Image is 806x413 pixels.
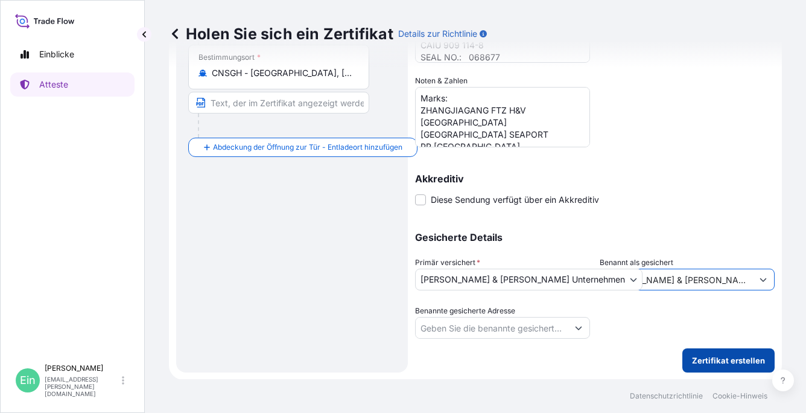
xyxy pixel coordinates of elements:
[186,24,393,43] font: Holen Sie sich ein Zertifikat
[415,232,775,242] p: Gesicherte Details
[398,28,477,40] p: Details zur Richtlinie
[20,374,36,386] span: Ein
[45,363,119,373] p: [PERSON_NAME]
[415,269,643,290] button: [PERSON_NAME] & [PERSON_NAME] Unternehmen
[39,48,74,60] p: Einblicke
[188,138,417,157] button: Abdeckung der Öffnung zur Tür - Entladeort hinzufügen
[568,317,589,339] button: Vorschläge anzeigen
[630,391,703,401] a: Datenschutzrichtlinie
[682,348,775,373] button: Zertifikat erstellen
[692,354,765,367] p: Zertifikat erstellen
[600,257,673,269] label: Benannt als gesichert
[39,78,68,91] p: Atteste
[416,317,568,339] input: Benannte gesicherte Adresse
[45,376,119,397] p: [EMAIL_ADDRESS][PERSON_NAME][DOMAIN_NAME]
[188,92,369,114] input: Text, der auf dem Zertifikat erscheinen soll
[10,42,135,66] a: Einblicke
[420,274,625,286] span: [PERSON_NAME] & [PERSON_NAME] Unternehmen
[10,72,135,97] a: Atteste
[415,258,475,267] font: Primär versichert
[600,269,752,290] input: Gesicherter Name
[752,269,774,290] button: Vorschläge anzeigen
[712,391,767,401] a: Cookie-Hinweis
[415,305,515,317] label: Benannte gesicherte Adresse
[212,67,354,79] input: Bestimmungsort
[415,75,468,87] label: Noten & Zahlen
[431,194,599,206] span: Diese Sendung verfügt über ein Akkreditiv
[213,141,402,153] span: Abdeckung der Öffnung zur Tür - Entladeort hinzufügen
[415,174,775,184] p: Akkreditiv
